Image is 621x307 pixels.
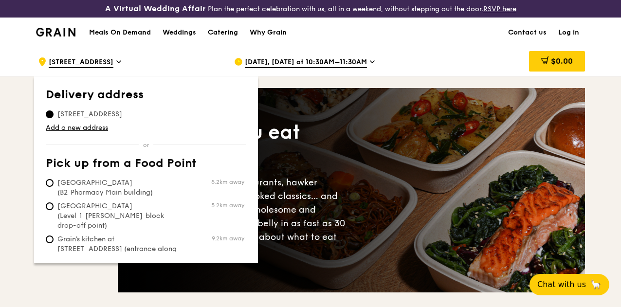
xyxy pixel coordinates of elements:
a: Log in [552,18,585,47]
span: Grain's kitchen at [STREET_ADDRESS] (entrance along [PERSON_NAME][GEOGRAPHIC_DATA]) [46,235,191,273]
a: RSVP here [483,5,516,13]
button: Chat with us🦙 [530,274,609,295]
div: Why Grain [250,18,287,47]
span: 5.2km away [211,201,244,209]
a: Why Grain [244,18,292,47]
a: GrainGrain [36,17,75,46]
th: Pick up from a Food Point [46,157,246,174]
input: [GEOGRAPHIC_DATA] (Level 1 [PERSON_NAME] block drop-off point)5.2km away [46,202,54,210]
img: Grain [36,28,75,36]
span: Chat with us [537,279,586,290]
th: Delivery address [46,88,246,106]
span: 🦙 [590,279,602,290]
input: [GEOGRAPHIC_DATA] (B2 Pharmacy Main building)5.2km away [46,179,54,187]
span: 9.2km away [212,235,244,242]
span: [DATE], [DATE] at 10:30AM–11:30AM [245,57,367,68]
a: Catering [202,18,244,47]
span: [GEOGRAPHIC_DATA] (B2 Pharmacy Main building) [46,178,191,198]
h1: Meals On Demand [89,28,151,37]
span: [STREET_ADDRESS] [49,57,113,68]
div: Catering [208,18,238,47]
div: Weddings [163,18,196,47]
a: Add a new address [46,123,246,133]
input: Grain's kitchen at [STREET_ADDRESS] (entrance along [PERSON_NAME][GEOGRAPHIC_DATA])9.2km away [46,235,54,243]
h3: A Virtual Wedding Affair [105,4,206,14]
span: [GEOGRAPHIC_DATA] (Level 1 [PERSON_NAME] block drop-off point) [46,201,191,231]
span: [STREET_ADDRESS] [46,109,134,119]
a: Contact us [502,18,552,47]
span: $0.00 [551,56,573,66]
a: Weddings [157,18,202,47]
div: Plan the perfect celebration with us, all in a weekend, without stepping out the door. [104,4,518,14]
input: [STREET_ADDRESS] [46,110,54,118]
span: 5.2km away [211,178,244,186]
